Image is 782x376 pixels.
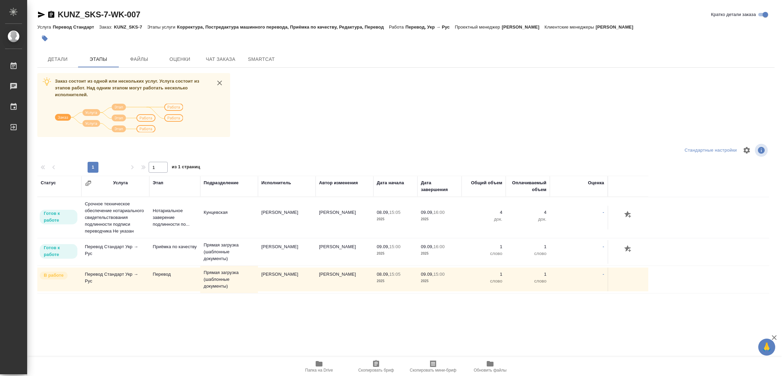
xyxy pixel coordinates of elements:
[204,55,237,64] span: Чат заказа
[377,272,389,277] p: 08.09,
[377,216,414,223] p: 2025
[758,339,775,356] button: 🙏
[421,250,458,257] p: 2025
[245,55,278,64] span: SmartCat
[502,24,544,30] p: [PERSON_NAME]
[711,11,756,18] span: Кратко детали заказа
[82,55,115,64] span: Этапы
[258,268,316,291] td: [PERSON_NAME]
[761,340,772,354] span: 🙏
[377,180,404,186] div: Дата начала
[204,180,239,186] div: Подразделение
[164,55,196,64] span: Оценки
[44,272,63,279] p: В работе
[421,272,433,277] p: 09.09,
[421,180,458,193] div: Дата завершения
[41,180,56,186] div: Статус
[99,24,114,30] p: Заказ:
[44,244,73,258] p: Готов к работе
[389,272,401,277] p: 15:05
[603,244,604,249] a: -
[509,180,546,193] div: Оплачиваемый объем
[683,145,739,156] div: split button
[215,78,225,88] button: close
[509,250,546,257] p: слово
[41,55,74,64] span: Детали
[471,180,502,186] div: Общий объем
[603,272,604,277] a: -
[123,55,155,64] span: Файлы
[465,250,502,257] p: слово
[465,243,502,250] p: 1
[377,244,389,249] p: 09.09,
[316,206,373,229] td: [PERSON_NAME]
[200,206,258,229] td: Кунцевская
[85,180,92,187] button: Сгруппировать
[37,11,45,19] button: Скопировать ссылку для ЯМессенджера
[465,271,502,278] p: 1
[465,216,502,223] p: док.
[153,271,197,278] p: Перевод
[37,24,53,30] p: Услуга
[455,24,502,30] p: Проектный менеджер
[389,244,401,249] p: 15:00
[509,271,546,278] p: 1
[114,24,147,30] p: KUNZ_SKS-7
[153,243,197,250] p: Приёмка по качеству
[177,24,389,30] p: Корректура, Постредактура машинного перевода, Приёмка по качеству, Редактура, Перевод
[377,278,414,285] p: 2025
[377,250,414,257] p: 2025
[113,180,128,186] div: Услуга
[258,206,316,229] td: [PERSON_NAME]
[465,278,502,285] p: слово
[389,24,406,30] p: Работа
[622,243,634,255] button: Добавить оценку
[421,244,433,249] p: 09.09,
[81,240,149,264] td: Перевод Стандарт Укр → Рус
[509,278,546,285] p: слово
[172,163,200,173] span: из 1 страниц
[509,243,546,250] p: 1
[258,240,316,264] td: [PERSON_NAME]
[47,11,55,19] button: Скопировать ссылку
[44,210,73,224] p: Готов к работе
[544,24,596,30] p: Клиентские менеджеры
[55,79,199,97] span: Заказ состоит из одной или нескольких услуг. Услуга состоит из этапов работ. Над одним этапом мог...
[81,268,149,291] td: Перевод Стандарт Укр → Рус
[465,209,502,216] p: 4
[588,180,604,186] div: Оценка
[200,238,258,266] td: Прямая загрузка (шаблонные документы)
[58,10,140,19] a: KUNZ_SKS-7-WK-007
[319,180,358,186] div: Автор изменения
[316,240,373,264] td: [PERSON_NAME]
[53,24,99,30] p: Перевод Стандарт
[603,210,604,215] a: -
[261,180,291,186] div: Исполнитель
[406,24,455,30] p: Перевод, Укр → Рус
[421,278,458,285] p: 2025
[509,216,546,223] p: док.
[421,216,458,223] p: 2025
[433,210,445,215] p: 16:00
[316,268,373,291] td: [PERSON_NAME]
[433,244,445,249] p: 16:00
[596,24,638,30] p: [PERSON_NAME]
[509,209,546,216] p: 4
[377,210,389,215] p: 08.09,
[389,210,401,215] p: 15:05
[421,210,433,215] p: 09.09,
[622,209,634,221] button: Добавить оценку
[433,272,445,277] p: 15:00
[81,197,149,238] td: Срочное техническое обеспечение нотариального свидетельствования подлинности подписи переводчика ...
[739,142,755,158] span: Настроить таблицу
[200,266,258,293] td: Прямая загрузка (шаблонные документы)
[37,31,52,46] button: Добавить тэг
[153,180,163,186] div: Этап
[147,24,177,30] p: Этапы услуги
[153,207,197,228] p: Нотариальное заверение подлинности по...
[755,144,769,157] span: Посмотреть информацию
